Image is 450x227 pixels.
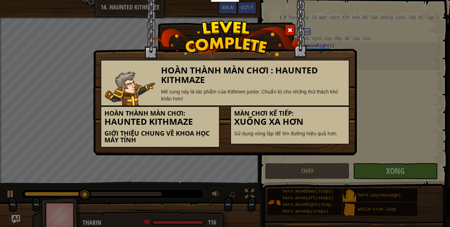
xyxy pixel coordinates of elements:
[161,88,346,102] div: Mê cung này là tác phẩm của Kithmen junior. Chuẩn bị cho những thử thách khó khăn hơn!
[234,110,346,117] h5: Màn chơi kế tiếp:
[104,110,216,117] h5: Hoàn thành màn chơi:
[161,66,346,85] h3: Hoàn thành màn chơi : Haunted Kithmaze
[234,117,346,127] h3: Xuống Xa Hơn
[234,130,346,137] p: Sử dụng vòng lặp để tìm đường hiệu quả hơn.
[104,130,216,144] h5: Giới thiệu chung về Khoa học máy tính
[150,21,301,56] img: level_complete.png
[104,117,216,127] h3: Haunted Kithmaze
[105,71,155,105] img: knight.png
